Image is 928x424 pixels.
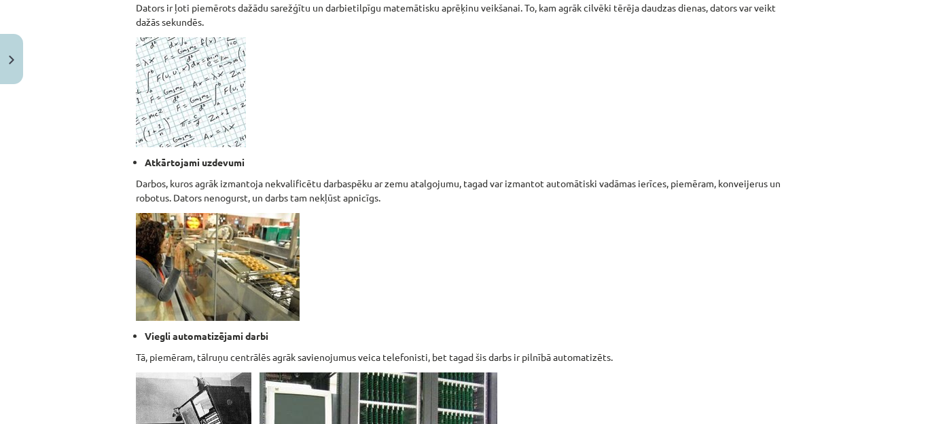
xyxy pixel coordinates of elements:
img: icon-close-lesson-0947bae3869378f0d4975bcd49f059093ad1ed9edebbc8119c70593378902aed.svg [9,56,14,64]
strong: Viegli automatizējami darbi [145,330,268,342]
p: Tā, piemēram, tālruņu centrālēs agrāk savienojumus veica telefonisti, bet tagad šis darbs ir piln... [136,350,792,364]
p: Dators ir ļoti piemērots dažādu sarežģītu un darbietilpīgu matemātisku aprēķinu veikšanai. To, ka... [136,1,792,29]
strong: Atkārtojami uzdevumi [145,156,245,168]
p: Darbos, kuros agrāk izmantoja nekvalificētu darbaspēku ar zemu atalgojumu, tagad var izmantot aut... [136,176,792,205]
